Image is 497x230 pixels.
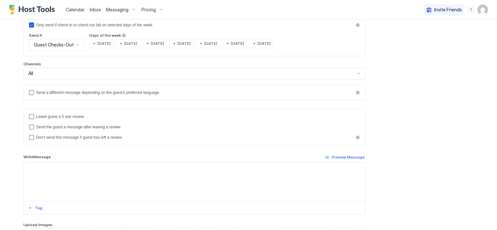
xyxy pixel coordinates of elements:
button: Preview Message [324,153,366,161]
div: languagesEnabled [29,90,360,95]
span: [DATE] [151,41,164,46]
div: menu [467,6,475,14]
a: Inbox [90,6,101,13]
div: Send the guest a message after leaving a review [36,125,360,129]
span: Invite Friends [434,7,462,13]
div: disableMessageAfterReview [29,135,360,140]
span: [DATE] [204,41,217,46]
span: [DATE] [124,41,137,46]
textarea: Input Field [24,163,365,201]
button: Tag [27,204,43,212]
span: Calendar [66,7,85,12]
span: [DATE] [258,41,271,46]
div: sendMessageAfterLeavingReview [29,124,360,130]
span: Inbox [90,7,101,12]
span: [DATE] [231,41,244,46]
div: User profile [477,5,488,15]
div: Don't send this message if guest has left a review. [36,135,354,140]
div: isLimited [29,22,360,28]
div: Leave guest a 5 star review [36,114,360,119]
div: Preview Message [332,154,365,160]
div: Only send if check-in or check-out fall on selected days of the week [36,23,354,27]
div: Tag [35,205,42,211]
span: Write Message [23,154,51,159]
a: Host Tools Logo [9,5,58,15]
span: All [28,70,33,76]
iframe: Intercom live chat [7,208,22,224]
div: reviewEnabled [29,114,360,119]
span: [DATE] [178,41,191,46]
span: [DATE] [98,41,111,46]
span: Messaging [106,7,128,13]
span: Days of the week [89,33,121,38]
span: Channels [23,61,41,66]
span: Upload Images [23,222,52,227]
span: Send if [29,33,42,38]
div: Send a different message depending on the guest's preferred language [36,90,354,95]
span: Pricing [141,7,156,13]
a: Calendar [66,6,85,13]
span: Guest Checks-Out [34,42,74,48]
